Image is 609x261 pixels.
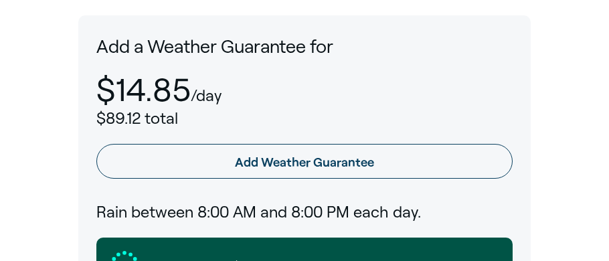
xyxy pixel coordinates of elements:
span: $89.12 total [96,110,178,127]
a: Add Weather Guarantee [96,144,512,179]
p: $14.85 [96,72,191,108]
p: /day [191,87,222,104]
h3: Rain between 8:00 AM and 8:00 PM each day. [96,201,512,224]
p: Add a Weather Guarantee for [96,34,512,60]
